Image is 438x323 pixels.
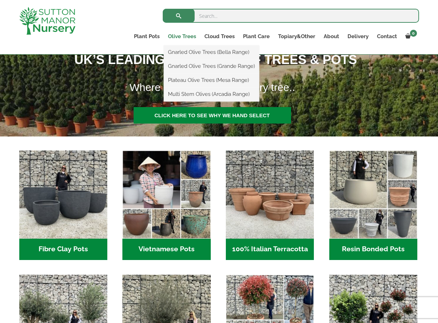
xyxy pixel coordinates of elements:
h2: Fibre Clay Pots [19,239,107,260]
a: Multi Stem Olives (Arcadia Range) [164,89,259,99]
a: Visit product category Fibre Clay Pots [19,150,107,260]
a: Visit product category Resin Bonded Pots [329,150,417,260]
img: Home - 67232D1B A461 444F B0F6 BDEDC2C7E10B 1 105 c [329,150,417,238]
span: 0 [410,30,417,37]
a: Gnarled Olive Trees (Bella Range) [164,47,259,57]
a: Plateau Olive Trees (Mesa Range) [164,75,259,85]
a: Visit product category Vietnamese Pots [122,150,210,260]
h2: Resin Bonded Pots [329,239,417,260]
img: Home - 6E921A5B 9E2F 4B13 AB99 4EF601C89C59 1 105 c [122,150,210,238]
a: Contact [373,31,401,41]
a: Olive Trees [164,31,200,41]
input: Search... [163,9,419,23]
a: 0 [401,31,419,41]
img: logo [19,7,75,35]
a: About [319,31,343,41]
a: Delivery [343,31,373,41]
img: Home - 1B137C32 8D99 4B1A AA2F 25D5E514E47D 1 105 c [226,150,314,238]
a: Gnarled Olive Trees (Grande Range) [164,61,259,71]
img: Home - 8194B7A3 2818 4562 B9DD 4EBD5DC21C71 1 105 c 1 [19,150,107,238]
a: Cloud Trees [200,31,239,41]
a: Topiary&Other [274,31,319,41]
a: Visit product category 100% Italian Terracotta [226,150,314,260]
a: Plant Care [239,31,274,41]
h2: Vietnamese Pots [122,239,210,260]
h2: 100% Italian Terracotta [226,239,314,260]
a: Plant Pots [130,31,164,41]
